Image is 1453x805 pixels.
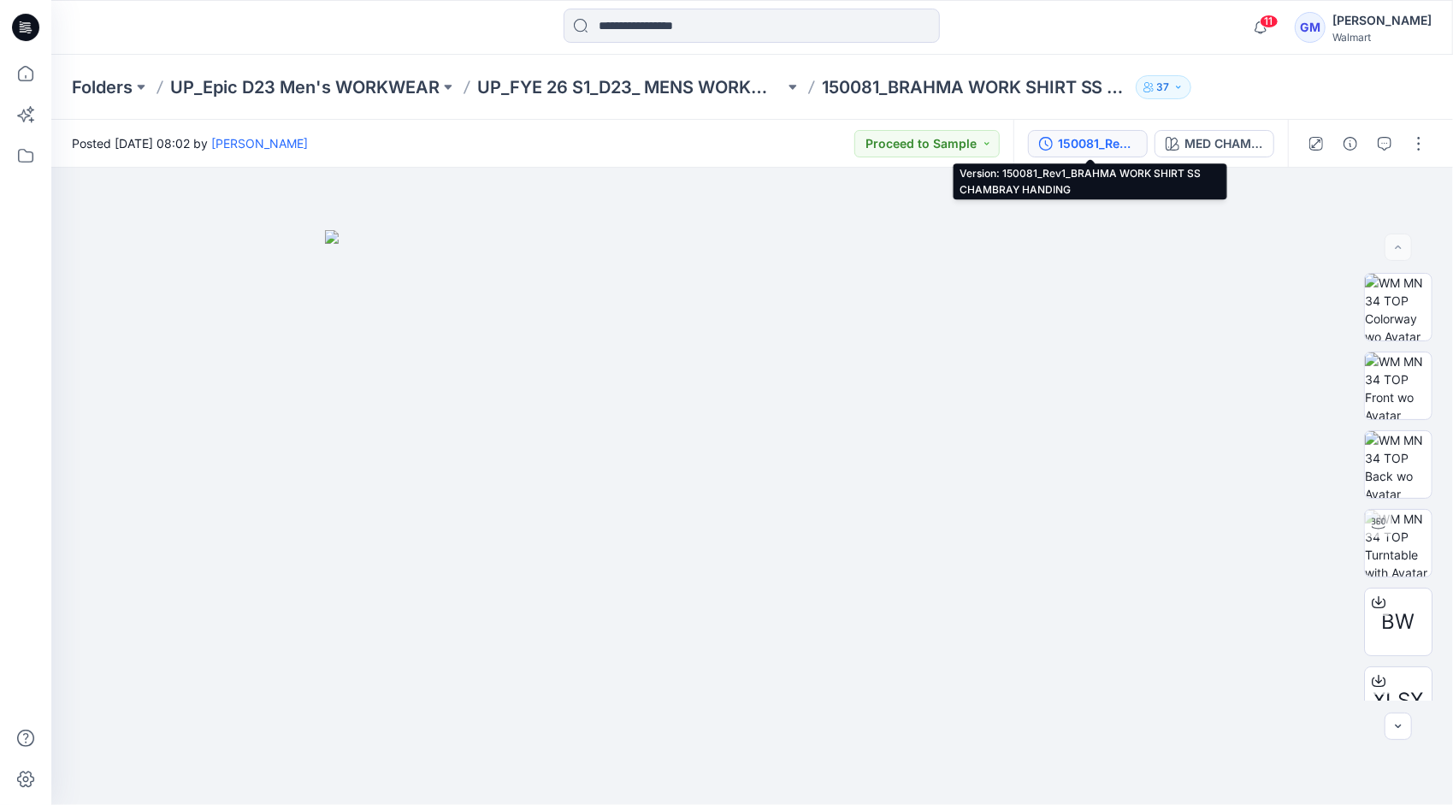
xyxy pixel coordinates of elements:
p: 150081_BRAHMA WORK SHIRT SS CHAMBRAY HANDING [822,75,1129,99]
button: MED CHAMBRAY [1155,130,1274,157]
p: 37 [1157,78,1170,97]
a: UP_Epic D23 Men's WORKWEAR [170,75,440,99]
span: BW [1382,607,1415,637]
a: Folders [72,75,133,99]
img: WM MN 34 TOP Colorway wo Avatar [1365,274,1432,340]
a: [PERSON_NAME] [211,136,308,151]
div: Walmart [1332,31,1432,44]
img: WM MN 34 TOP Back wo Avatar [1365,431,1432,498]
div: [PERSON_NAME] [1332,10,1432,31]
div: GM [1295,12,1326,43]
span: 11 [1260,15,1279,28]
div: MED CHAMBRAY [1184,134,1263,153]
div: 150081_Rev1_BRAHMA WORK SHIRT SS CHAMBRAY HANDING [1058,134,1137,153]
button: Details [1337,130,1364,157]
button: 150081_Rev1_BRAHMA WORK SHIRT SS CHAMBRAY HANDING [1028,130,1148,157]
span: Posted [DATE] 08:02 by [72,134,308,152]
a: UP_FYE 26 S1_D23_ MENS WORKWEAR BOTTOMS EPIC [477,75,784,99]
img: WM MN 34 TOP Turntable with Avatar [1365,510,1432,577]
button: 37 [1136,75,1191,99]
img: WM MN 34 TOP Front wo Avatar [1365,352,1432,419]
span: XLSX [1373,685,1424,716]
